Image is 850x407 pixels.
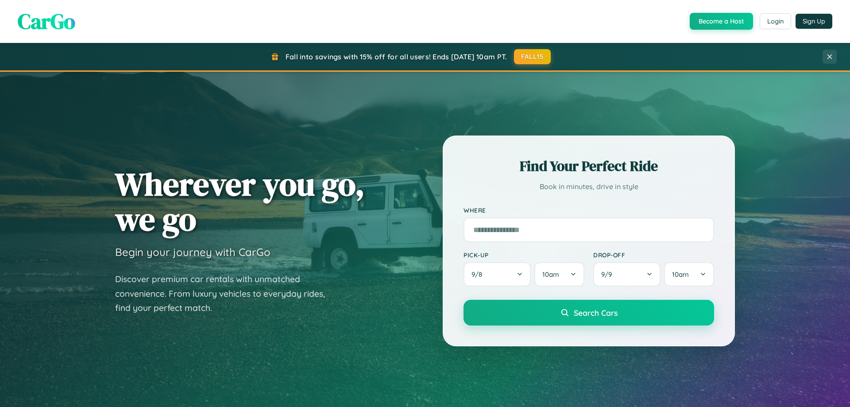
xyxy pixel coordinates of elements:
[534,262,584,287] button: 10am
[464,180,714,193] p: Book in minutes, drive in style
[672,270,689,279] span: 10am
[464,300,714,326] button: Search Cars
[115,167,365,236] h1: Wherever you go, we go
[664,262,714,287] button: 10am
[115,272,336,315] p: Discover premium car rentals with unmatched convenience. From luxury vehicles to everyday rides, ...
[514,49,551,64] button: FALL15
[593,251,714,259] label: Drop-off
[601,270,616,279] span: 9 / 9
[464,251,584,259] label: Pick-up
[286,52,507,61] span: Fall into savings with 15% off for all users! Ends [DATE] 10am PT.
[471,270,487,279] span: 9 / 8
[115,245,270,259] h3: Begin your journey with CarGo
[464,156,714,176] h2: Find Your Perfect Ride
[574,308,618,318] span: Search Cars
[796,14,832,29] button: Sign Up
[542,270,559,279] span: 10am
[18,7,75,36] span: CarGo
[464,206,714,214] label: Where
[690,13,753,30] button: Become a Host
[760,13,791,29] button: Login
[593,262,661,287] button: 9/9
[464,262,531,287] button: 9/8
